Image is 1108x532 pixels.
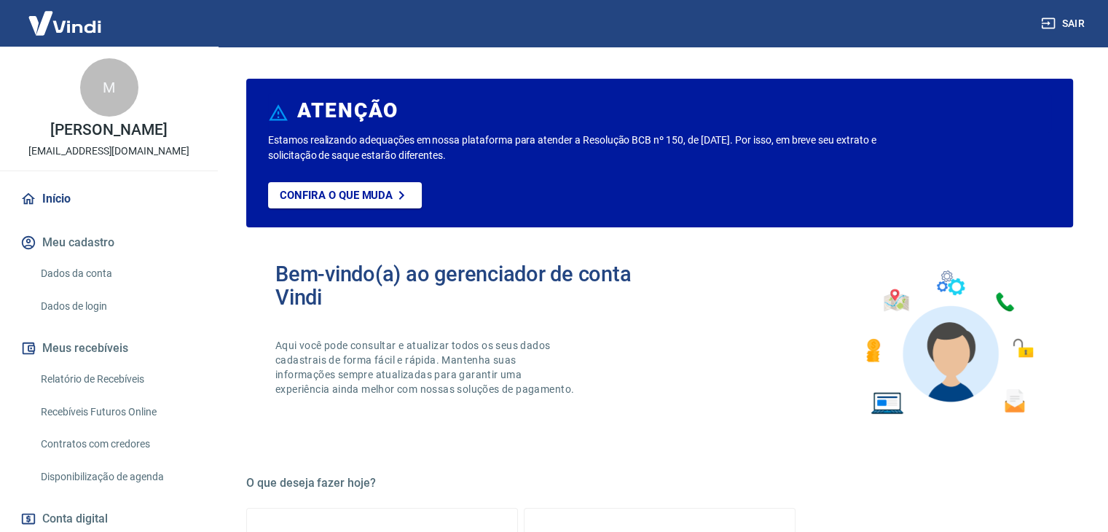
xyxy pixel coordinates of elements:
[246,476,1073,490] h5: O que deseja fazer hoje?
[17,227,200,259] button: Meu cadastro
[280,189,393,202] p: Confira o que muda
[80,58,138,117] div: M
[35,429,200,459] a: Contratos com credores
[35,364,200,394] a: Relatório de Recebíveis
[17,1,112,45] img: Vindi
[268,182,422,208] a: Confira o que muda
[42,509,108,529] span: Conta digital
[35,397,200,427] a: Recebíveis Futuros Online
[1038,10,1091,37] button: Sair
[35,292,200,321] a: Dados de login
[275,338,577,396] p: Aqui você pode consultar e atualizar todos os seus dados cadastrais de forma fácil e rápida. Mant...
[275,262,660,309] h2: Bem-vindo(a) ao gerenciador de conta Vindi
[17,183,200,215] a: Início
[50,122,167,138] p: [PERSON_NAME]
[853,262,1044,423] img: Imagem de um avatar masculino com diversos icones exemplificando as funcionalidades do gerenciado...
[297,103,398,118] h6: ATENÇÃO
[28,144,189,159] p: [EMAIL_ADDRESS][DOMAIN_NAME]
[35,259,200,289] a: Dados da conta
[17,332,200,364] button: Meus recebíveis
[268,133,895,163] p: Estamos realizando adequações em nossa plataforma para atender a Resolução BCB nº 150, de [DATE]....
[35,462,200,492] a: Disponibilização de agenda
